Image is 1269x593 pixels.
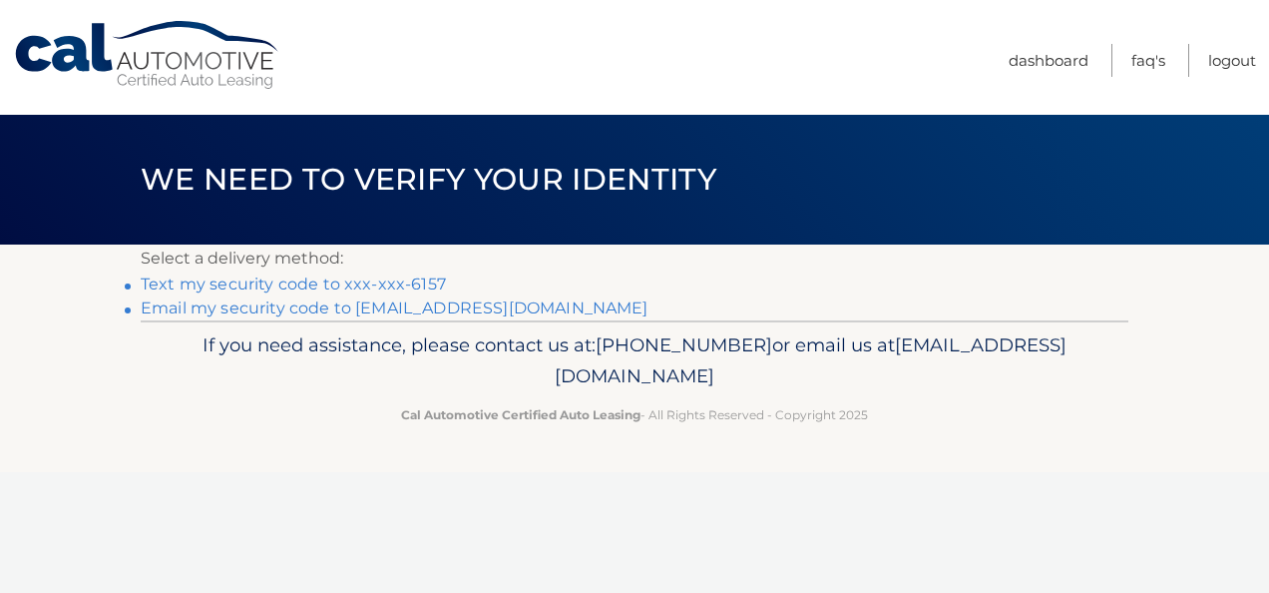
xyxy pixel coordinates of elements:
[401,407,640,422] strong: Cal Automotive Certified Auto Leasing
[141,298,648,317] a: Email my security code to [EMAIL_ADDRESS][DOMAIN_NAME]
[1208,44,1256,77] a: Logout
[1009,44,1088,77] a: Dashboard
[154,329,1115,393] p: If you need assistance, please contact us at: or email us at
[596,333,772,356] span: [PHONE_NUMBER]
[141,161,716,198] span: We need to verify your identity
[141,275,446,294] a: Text my security code to xxx-xxx-6157
[1131,44,1165,77] a: FAQ's
[154,404,1115,425] p: - All Rights Reserved - Copyright 2025
[141,245,1128,273] p: Select a delivery method:
[13,20,282,91] a: Cal Automotive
